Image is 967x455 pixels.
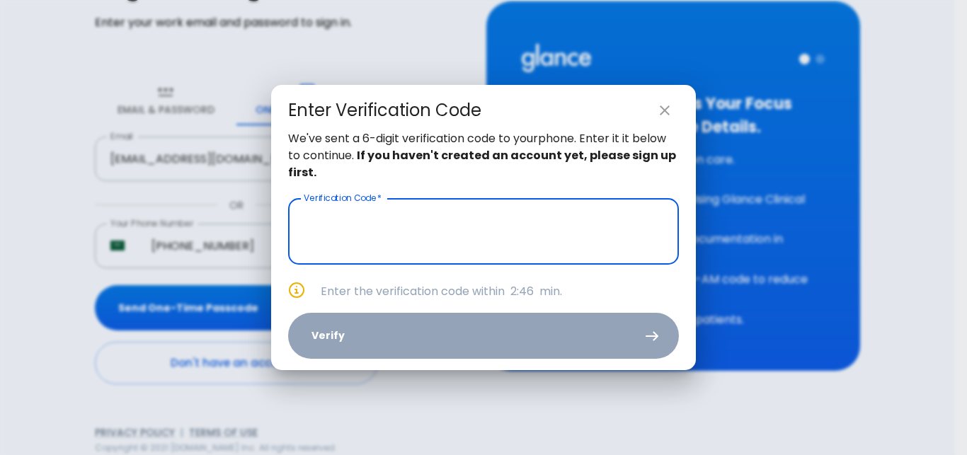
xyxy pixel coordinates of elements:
[288,147,676,180] strong: If you haven't created an account yet, please sign up first.
[288,130,679,181] p: We've sent a 6-digit verification code to your phone . Enter it it below to continue.
[651,96,679,125] button: close
[510,283,534,299] span: 2:46
[288,99,481,122] div: Enter Verification Code
[321,283,679,300] p: Enter the verification code within min.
